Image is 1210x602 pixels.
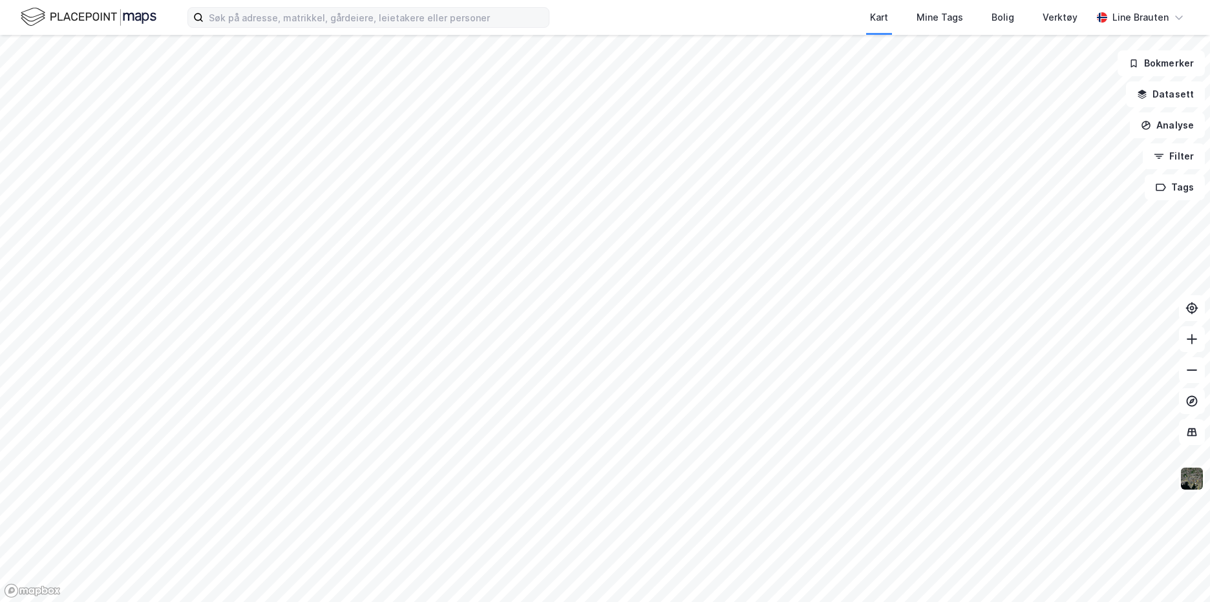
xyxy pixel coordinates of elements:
div: Kart [870,10,888,25]
div: Verktøy [1043,10,1077,25]
input: Søk på adresse, matrikkel, gårdeiere, leietakere eller personer [204,8,549,27]
div: Line Brauten [1112,10,1169,25]
div: Mine Tags [917,10,963,25]
div: Kontrollprogram for chat [1145,540,1210,602]
iframe: Chat Widget [1145,540,1210,602]
img: logo.f888ab2527a4732fd821a326f86c7f29.svg [21,6,156,28]
div: Bolig [992,10,1014,25]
